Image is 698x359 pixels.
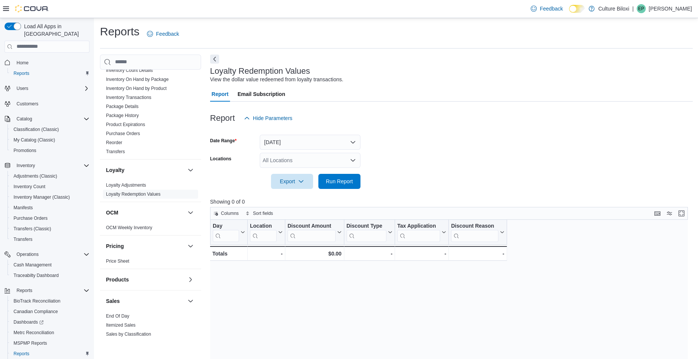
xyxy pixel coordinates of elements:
span: Manifests [14,205,33,211]
span: Customers [14,99,89,108]
span: Operations [17,251,39,257]
a: Inventory On Hand by Product [106,86,167,91]
div: - [346,249,392,258]
span: Inventory Manager (Classic) [11,193,89,202]
button: Manifests [8,202,92,213]
div: Tax Application [397,222,440,242]
a: Dashboards [8,317,92,327]
a: Purchase Orders [11,214,51,223]
button: Cash Management [8,260,92,270]
span: Catalog [14,114,89,123]
span: Package History [106,113,139,119]
button: Catalog [2,114,92,124]
button: Canadian Compliance [8,306,92,317]
button: Pricing [186,242,195,251]
span: Inventory Count Details [106,67,153,73]
span: Inventory Count [11,182,89,191]
span: Cash Management [14,262,51,268]
span: OCM Weekly Inventory [106,225,152,231]
div: Discount Type [346,222,386,242]
a: Package History [106,113,139,118]
button: Sort fields [242,209,276,218]
button: Adjustments (Classic) [8,171,92,181]
span: Inventory Manager (Classic) [14,194,70,200]
h3: Loyalty Redemption Values [210,67,310,76]
span: Product Expirations [106,122,145,128]
span: Cash Management [11,260,89,269]
span: Traceabilty Dashboard [14,272,59,278]
button: Promotions [8,145,92,156]
div: Location [250,222,277,230]
div: Discount Reason [451,222,498,242]
span: Purchase Orders [11,214,89,223]
a: BioTrack Reconciliation [11,297,64,306]
a: Itemized Sales [106,322,136,328]
span: Promotions [14,148,36,154]
span: My Catalog (Classic) [14,137,55,143]
label: Date Range [210,138,237,144]
button: Reports [2,285,92,296]
span: My Catalog (Classic) [11,135,89,145]
span: Transfers (Classic) [14,226,51,232]
span: Transfers [11,235,89,244]
span: Feedback [540,5,563,12]
button: OCM [186,208,195,217]
a: Reorder [106,140,122,145]
button: Run Report [318,174,360,189]
a: Inventory Manager (Classic) [11,193,73,202]
p: | [632,4,634,13]
div: Enid Poole [637,4,646,13]
button: Operations [14,250,42,259]
button: Loyalty [106,166,185,174]
span: Operations [14,250,89,259]
button: Home [2,57,92,68]
p: [PERSON_NAME] [649,4,692,13]
button: Customers [2,98,92,109]
a: Promotions [11,146,39,155]
button: [DATE] [260,135,360,150]
span: Classification (Classic) [11,125,89,134]
div: Tax Application [397,222,440,230]
p: Showing 0 of 0 [210,198,693,205]
button: Inventory Count [8,181,92,192]
div: - [451,249,504,258]
a: End Of Day [106,313,129,319]
button: Users [2,83,92,94]
a: Home [14,58,32,67]
span: Export [276,174,309,189]
a: Inventory Count [11,182,48,191]
button: Next [210,55,219,64]
h1: Reports [100,24,139,39]
div: OCM [100,223,201,235]
button: Open list of options [350,157,356,163]
button: Location [250,222,283,242]
div: Inventory [100,48,201,159]
span: Sort fields [253,210,273,216]
button: Reports [14,286,35,295]
a: Dashboards [11,318,47,327]
button: Products [106,276,185,283]
a: Price Sheet [106,259,129,264]
a: Inventory Transactions [106,95,151,100]
button: Columns [210,209,242,218]
a: Transfers [106,149,125,154]
div: Discount Reason [451,222,498,230]
div: Discount Amount [288,222,336,230]
button: Discount Reason [451,222,504,242]
button: Sales [106,297,185,305]
a: Sales by Classification [106,332,151,337]
span: Inventory On Hand by Package [106,76,169,82]
button: MSPMP Reports [8,338,92,348]
div: - [250,249,283,258]
h3: Report [210,114,235,123]
span: Reports [11,349,89,358]
button: Display options [665,209,674,218]
a: Adjustments (Classic) [11,172,60,181]
a: My Catalog (Classic) [11,135,58,145]
button: Loyalty [186,166,195,175]
span: Adjustments (Classic) [11,172,89,181]
h3: Loyalty [106,166,124,174]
